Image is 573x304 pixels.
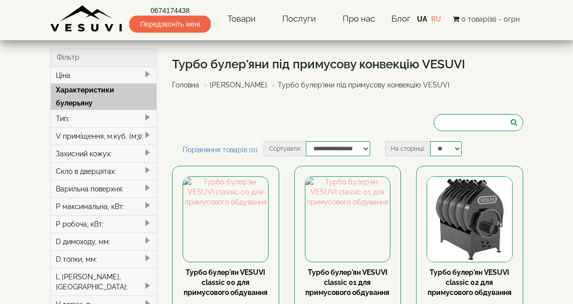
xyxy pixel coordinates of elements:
button: 0 товар(ів) - 0грн [450,14,523,25]
a: RU [431,15,441,23]
div: Ціна [51,67,157,84]
div: Варильна поверхня: [51,180,157,197]
div: Скло в дверцятах: [51,162,157,180]
div: Фільтр [51,48,157,67]
div: Захисний кожух: [51,145,157,162]
a: Товари [217,8,266,31]
a: Про нас [333,8,385,31]
a: Турбо булер'ян VESUVI classic 01 для примусового обдування [305,268,389,296]
h1: Турбо булер'яни під примусову конвекцію VESUVI [172,58,465,71]
div: P максимальна, кВт: [51,197,157,215]
a: Головна [172,81,199,89]
div: P робоча, кВт: [51,215,157,233]
div: Характеристики булерьяну [51,83,157,110]
a: [PERSON_NAME] [210,81,267,89]
li: Турбо булер'яни під примусову конвекцію VESUVI [269,80,449,90]
a: Блог [391,14,411,24]
div: Тип: [51,110,157,127]
a: UA [417,15,427,23]
img: Турбо булер'ян VESUVI classic 00 для примусового обдування [183,177,268,262]
div: V приміщення, м.куб. (м3): [51,127,157,145]
a: Порівняння товарів (0) [172,141,268,158]
a: Послуги [272,8,326,31]
div: D топки, мм: [51,250,157,268]
div: D димоходу, мм: [51,233,157,250]
span: 0 товар(ів) - 0грн [461,15,520,23]
span: Передзвоніть мені [129,16,210,33]
a: Турбо булер'ян VESUVI classic 02 для примусового обдування [428,268,512,296]
label: На сторінці: [385,141,430,156]
div: L [PERSON_NAME], [GEOGRAPHIC_DATA]: [51,268,157,295]
img: Завод VESUVI [50,5,123,33]
img: Турбо булер'ян VESUVI classic 02 для примусового обдування [427,177,512,262]
img: Турбо булер'ян VESUVI classic 01 для примусового обдування [305,177,390,262]
label: Сортувати: [264,141,306,156]
a: Турбо булер'ян VESUVI classic 00 для примусового обдування [184,268,268,296]
a: 0674174438 [129,6,210,16]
